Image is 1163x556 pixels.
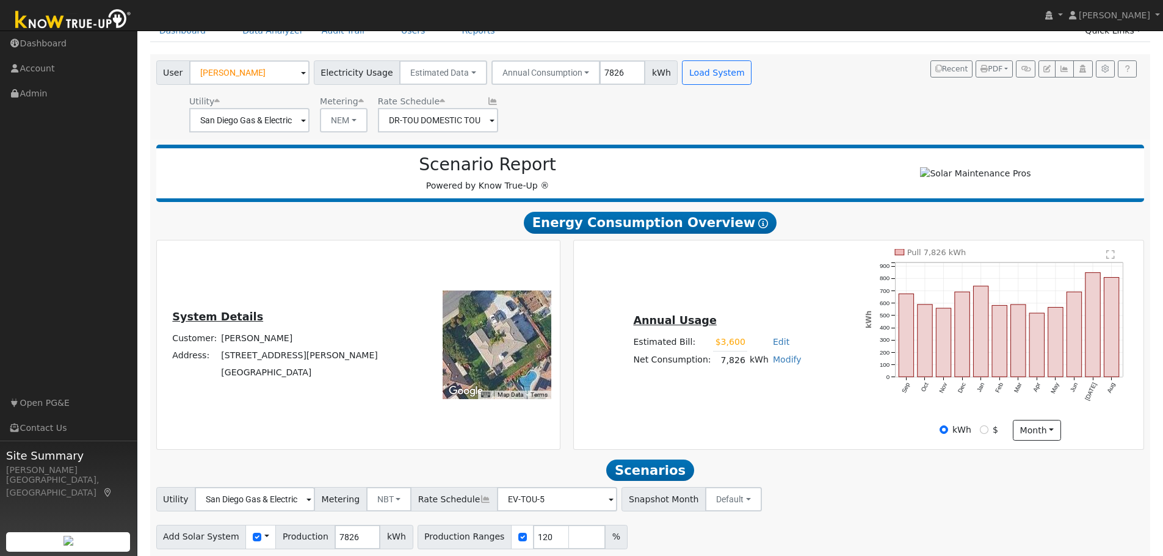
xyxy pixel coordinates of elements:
[189,95,310,108] div: Utility
[899,294,913,377] rect: onclick=""
[9,7,137,34] img: Know True-Up
[976,60,1013,78] button: PDF
[320,95,368,108] div: Metering
[606,460,694,482] span: Scenarios
[172,311,263,323] u: System Details
[314,60,400,85] span: Electricity Usage
[880,337,890,344] text: 300
[880,300,890,306] text: 600
[446,383,486,399] img: Google
[156,487,196,511] span: Utility
[1084,381,1098,402] text: [DATE]
[380,525,413,549] span: kWh
[994,381,1004,394] text: Feb
[6,447,131,464] span: Site Summary
[993,424,998,436] label: $
[682,60,752,85] button: Load System
[980,65,1002,73] span: PDF
[1106,381,1117,394] text: Aug
[713,334,747,352] td: $3,600
[880,312,890,319] text: 500
[1107,250,1115,259] text: 
[1032,381,1042,393] text: Apr
[980,425,988,434] input: $
[713,351,747,369] td: 7,826
[1050,381,1061,395] text: May
[920,167,1031,180] img: Solar Maintenance Pros
[378,108,498,132] input: Select a Rate Schedule
[411,487,498,511] span: Rate Schedule
[491,60,601,85] button: Annual Consumption
[940,425,948,434] input: kWh
[976,381,986,393] text: Jan
[63,536,73,546] img: retrieve
[1073,60,1092,78] button: Login As
[1104,278,1119,377] rect: onclick=""
[446,383,486,399] a: Open this area in Google Maps (opens a new window)
[399,60,487,85] button: Estimated Data
[900,381,911,394] text: Sep
[773,337,789,347] a: Edit
[170,347,219,364] td: Address:
[631,334,713,352] td: Estimated Bill:
[1096,60,1115,78] button: Settings
[1055,60,1074,78] button: Multi-Series Graph
[418,525,512,549] span: Production Ranges
[920,381,930,393] text: Oct
[633,314,716,327] u: Annual Usage
[1118,60,1137,78] a: Help Link
[498,391,523,399] button: Map Data
[481,391,490,399] button: Keyboard shortcuts
[1048,308,1063,377] rect: onclick=""
[886,374,890,380] text: 0
[219,364,380,381] td: [GEOGRAPHIC_DATA]
[747,351,770,369] td: kWh
[1067,292,1082,377] rect: onclick=""
[219,347,380,364] td: [STREET_ADDRESS][PERSON_NAME]
[1038,60,1056,78] button: Edit User
[952,424,971,436] label: kWh
[907,248,966,257] text: Pull 7,826 kWh
[156,60,190,85] span: User
[631,351,713,369] td: Net Consumption:
[531,391,548,398] a: Terms (opens in new tab)
[880,324,890,331] text: 400
[1011,305,1026,377] rect: onclick=""
[162,154,813,192] div: Powered by Know True-Up ®
[314,487,367,511] span: Metering
[1016,60,1035,78] button: Generate Report Link
[275,525,335,549] span: Production
[605,525,627,549] span: %
[156,525,247,549] span: Add Solar System
[1030,313,1045,377] rect: onclick=""
[773,355,802,364] a: Modify
[621,487,706,511] span: Snapshot Month
[195,487,315,511] input: Select a Utility
[758,218,768,228] i: Show Help
[366,487,412,511] button: NBT
[955,292,969,377] rect: onclick=""
[103,488,114,497] a: Map
[1085,273,1100,377] rect: onclick=""
[957,381,967,394] text: Dec
[930,60,973,78] button: Recent
[170,330,219,347] td: Customer:
[864,311,873,328] text: kWh
[937,308,951,377] rect: onclick=""
[189,60,310,85] input: Select a User
[880,275,890,281] text: 800
[880,361,890,368] text: 100
[1013,381,1023,394] text: Mar
[880,262,890,269] text: 900
[880,349,890,356] text: 200
[918,305,932,377] rect: onclick=""
[168,154,806,175] h2: Scenario Report
[1069,381,1079,393] text: Jun
[219,330,380,347] td: [PERSON_NAME]
[524,212,777,234] span: Energy Consumption Overview
[189,108,310,132] input: Select a Utility
[378,96,445,106] span: Alias: None
[880,287,890,294] text: 700
[1079,10,1150,20] span: [PERSON_NAME]
[6,464,131,477] div: [PERSON_NAME]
